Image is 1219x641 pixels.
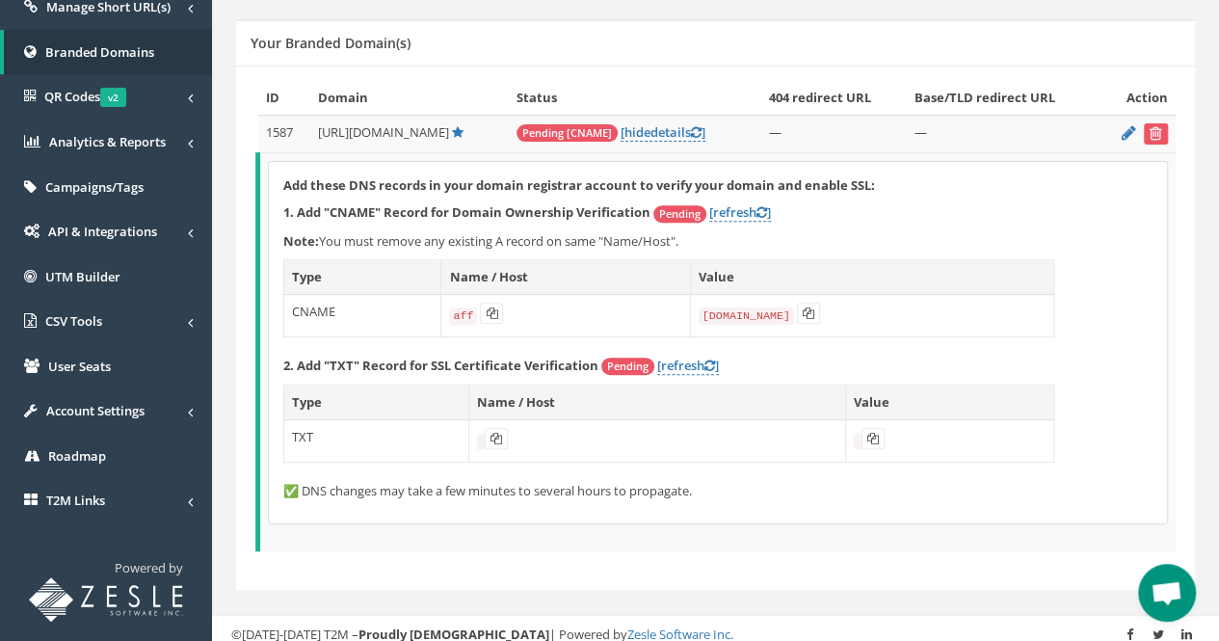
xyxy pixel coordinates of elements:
a: [refresh] [709,203,771,222]
a: Open chat [1138,564,1196,622]
th: Name / Host [441,260,690,295]
th: ID [258,81,310,115]
strong: 2. Add "TXT" Record for SSL Certificate Verification [283,357,598,374]
th: Domain [310,81,509,115]
span: Pending [653,205,706,223]
th: 404 redirect URL [761,81,907,115]
span: Analytics & Reports [49,133,166,150]
span: API & Integrations [48,223,157,240]
a: Default [452,123,464,141]
strong: 1. Add "CNAME" Record for Domain Ownership Verification [283,203,650,221]
span: CSV Tools [45,312,102,330]
td: — [907,115,1100,152]
span: Powered by [115,559,183,576]
a: [hidedetails] [621,123,705,142]
td: CNAME [284,294,441,336]
span: Pending [601,358,654,375]
code: aff [449,307,477,325]
p: ✅ DNS changes may take a few minutes to several hours to propagate. [283,482,1153,500]
span: QR Codes [44,88,126,105]
h5: Your Branded Domain(s) [251,36,411,50]
td: — [761,115,907,152]
th: Value [846,386,1054,420]
th: Name / Host [468,386,846,420]
th: Action [1100,81,1176,115]
a: [refresh] [657,357,719,375]
p: You must remove any existing A record on same "Name/Host". [283,232,1153,251]
span: v2 [100,88,126,107]
th: Base/TLD redirect URL [907,81,1100,115]
b: Note: [283,232,319,250]
th: Type [284,386,469,420]
span: Campaigns/Tags [45,178,144,196]
span: UTM Builder [45,268,120,285]
td: 1587 [258,115,310,152]
code: [DOMAIN_NAME] [699,307,794,325]
th: Value [690,260,1053,295]
th: Type [284,260,441,295]
span: Pending [CNAME] [517,124,618,142]
span: hide [624,123,650,141]
span: User Seats [48,358,111,375]
span: Account Settings [46,402,145,419]
span: T2M Links [46,492,105,509]
th: Status [509,81,761,115]
span: [URL][DOMAIN_NAME] [318,123,449,141]
span: Roadmap [48,447,106,465]
img: T2M URL Shortener powered by Zesle Software Inc. [29,577,183,622]
td: TXT [284,419,469,462]
strong: Add these DNS records in your domain registrar account to verify your domain and enable SSL: [283,176,875,194]
span: Branded Domains [45,43,154,61]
